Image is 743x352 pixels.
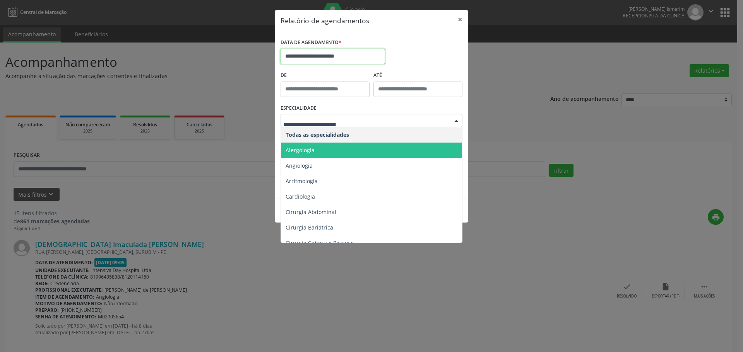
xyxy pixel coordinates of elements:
span: Arritmologia [286,177,318,185]
span: Cirurgia Abdominal [286,208,336,216]
label: ESPECIALIDADE [281,102,317,114]
span: Cirurgia Bariatrica [286,224,333,231]
label: DATA DE AGENDAMENTO [281,37,341,49]
span: Alergologia [286,146,315,154]
label: ATÉ [373,70,462,82]
button: Close [452,10,468,29]
span: Cardiologia [286,193,315,200]
h5: Relatório de agendamentos [281,15,369,26]
span: Angiologia [286,162,313,169]
span: Cirurgia Cabeça e Pescoço [286,239,354,247]
span: Todas as especialidades [286,131,349,138]
label: De [281,70,370,82]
